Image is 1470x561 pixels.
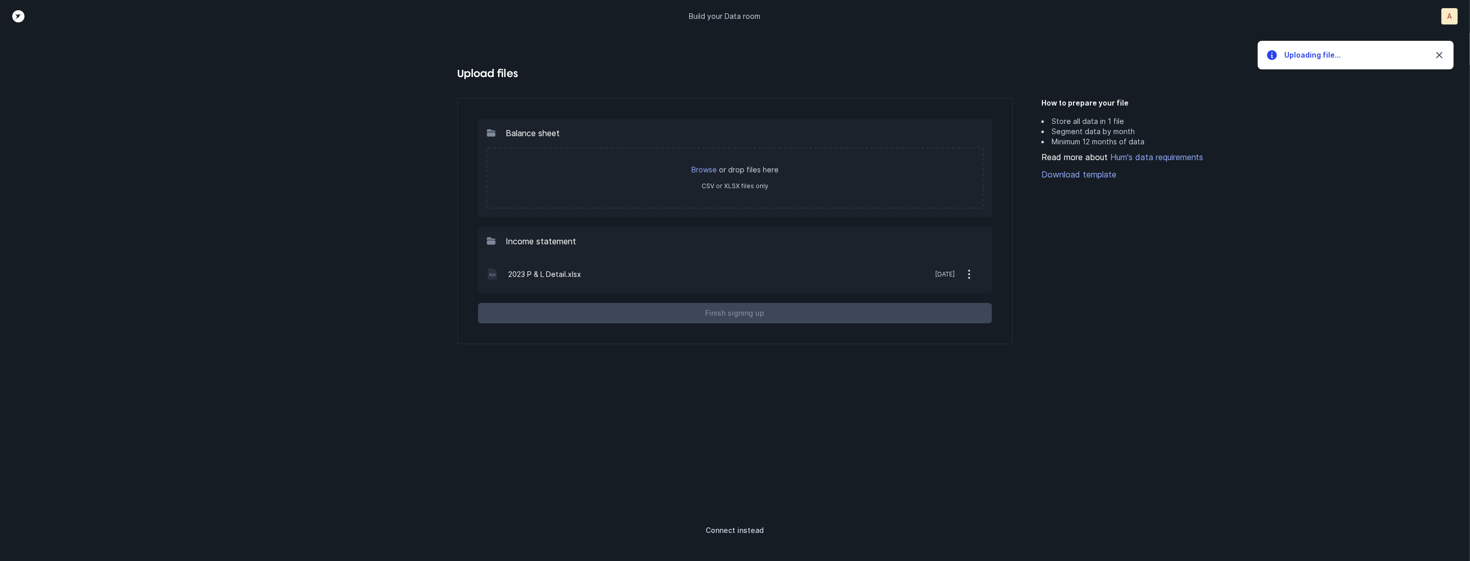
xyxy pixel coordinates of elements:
[689,11,761,21] p: Build your Data room
[1041,98,1348,108] h5: How to prepare your file
[1448,11,1452,21] p: A
[706,524,764,537] p: Connect instead
[1041,126,1348,137] li: Segment data by month
[691,165,717,174] a: Browse
[1041,137,1348,147] li: Minimum 12 months of data
[705,307,764,319] p: Finish signing up
[497,165,972,175] p: or drop files here
[1108,152,1204,162] a: Hum's data requirements
[478,520,992,541] button: Connect instead
[508,268,581,280] p: 2023 P & L Detail.xlsx
[506,127,560,139] p: Balance sheet
[506,235,576,247] p: Income statement
[1041,116,1348,126] li: Store all data in 1 file
[935,270,955,278] p: [DATE]
[702,182,768,190] label: CSV or XLSX files only
[1041,151,1348,163] div: Read more about
[1041,168,1348,181] a: Download template
[1441,8,1458,24] button: A
[457,65,1012,82] h4: Upload files
[1284,50,1425,60] h5: Uploading file...
[478,303,991,323] button: Finish signing up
